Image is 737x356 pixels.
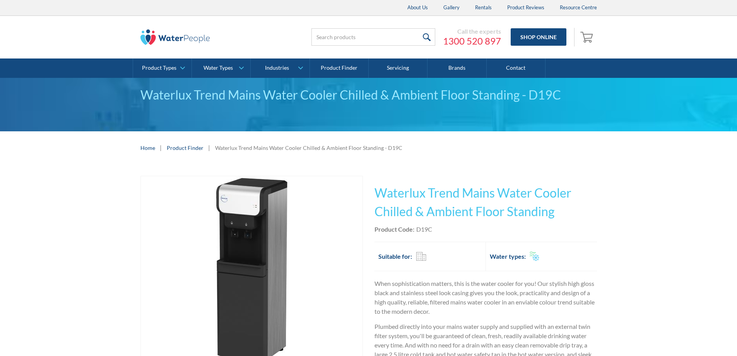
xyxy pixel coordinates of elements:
[511,28,566,46] a: Shop Online
[310,58,369,78] a: Product Finder
[167,144,203,152] a: Product Finder
[265,65,289,71] div: Industries
[140,29,210,45] img: The Water People
[207,143,211,152] div: |
[374,279,597,316] p: When sophistication matters, this is the water cooler for you! Our stylish high gloss black and s...
[443,35,501,47] a: 1300 520 897
[215,144,402,152] div: Waterlux Trend Mains Water Cooler Chilled & Ambient Floor Standing - D19C
[490,252,526,261] h2: Water types:
[133,58,192,78] a: Product Types
[427,58,486,78] a: Brands
[251,58,309,78] a: Industries
[142,65,176,71] div: Product Types
[578,28,597,46] a: Open cart
[159,143,163,152] div: |
[378,252,412,261] h2: Suitable for:
[203,65,233,71] div: Water Types
[374,225,414,233] strong: Product Code:
[374,184,597,221] h1: Waterlux Trend Mains Water Cooler Chilled & Ambient Floor Standing
[140,86,597,104] div: Waterlux Trend Mains Water Cooler Chilled & Ambient Floor Standing - D19C
[416,225,432,234] div: D19C
[443,28,501,35] div: Call the experts
[311,28,435,46] input: Search products
[487,58,545,78] a: Contact
[369,58,427,78] a: Servicing
[580,31,595,43] img: shopping cart
[192,58,250,78] a: Water Types
[140,144,155,152] a: Home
